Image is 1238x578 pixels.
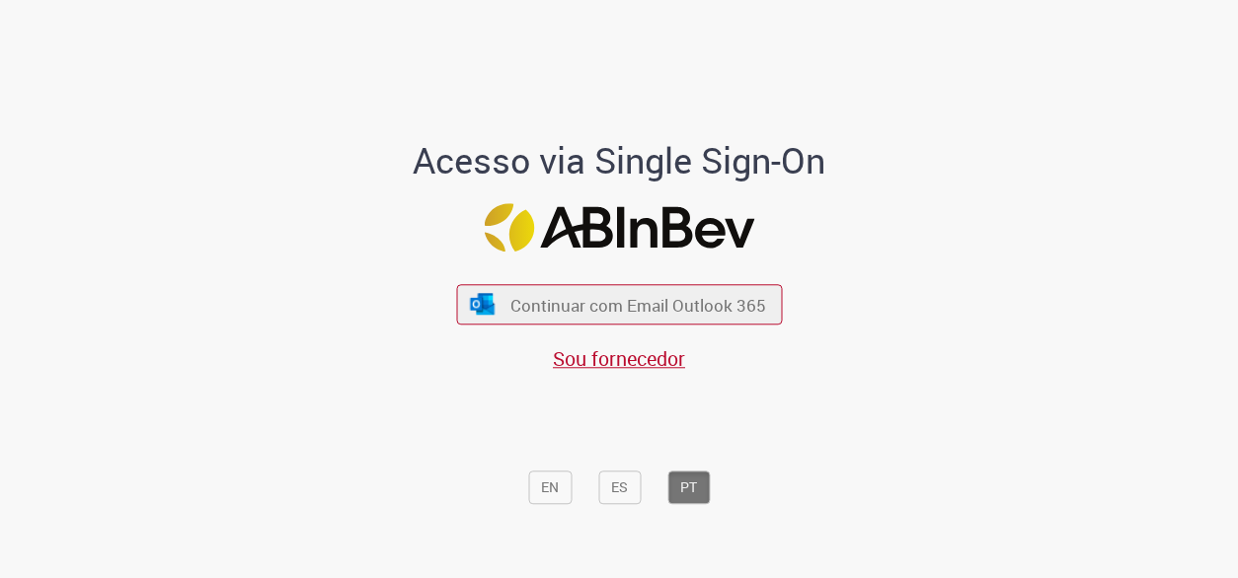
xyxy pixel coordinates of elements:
[667,470,710,504] button: PT
[510,293,766,316] span: Continuar com Email Outlook 365
[456,284,782,325] button: ícone Azure/Microsoft 360 Continuar com Email Outlook 365
[469,294,497,315] img: ícone Azure/Microsoft 360
[484,204,754,253] img: Logo ABInBev
[598,470,641,504] button: ES
[553,346,685,373] a: Sou fornecedor
[528,470,572,504] button: EN
[346,141,893,181] h1: Acesso via Single Sign-On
